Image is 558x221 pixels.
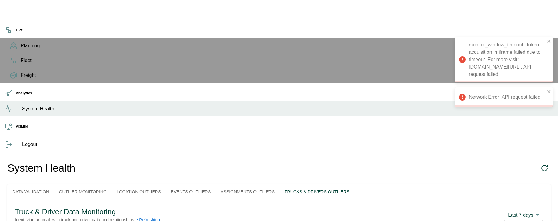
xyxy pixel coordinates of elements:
h6: OPS [16,27,553,33]
button: Trucks & Drivers Outliers [280,184,354,199]
span: System Health [22,105,553,112]
button: Data Validation [7,184,54,199]
span: Freight [21,72,553,79]
h6: ADMIN [16,124,553,130]
span: Fleet [21,57,553,64]
h6: Analytics [16,90,553,96]
div: dashboard tabs [7,184,551,199]
button: Events Outliers [166,184,216,199]
div: monitor_window_timeout: Token acquisition in iframe failed due to timeout. For more visit: [DOMAI... [455,37,553,82]
div: Last 7 days [504,209,543,221]
button: Refresh data [538,162,551,174]
span: Logout [22,141,553,148]
h5: Truck & Driver Data Monitoring [15,207,164,217]
button: Assignments Outliers [216,184,280,199]
div: Network Error: API request failed [455,87,553,107]
span: Planning [21,42,553,49]
h1: System Health [7,162,75,175]
button: Location Outliers [112,184,166,199]
button: Outlier Monitoring [54,184,112,199]
button: close [547,89,551,95]
button: close [547,39,551,45]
